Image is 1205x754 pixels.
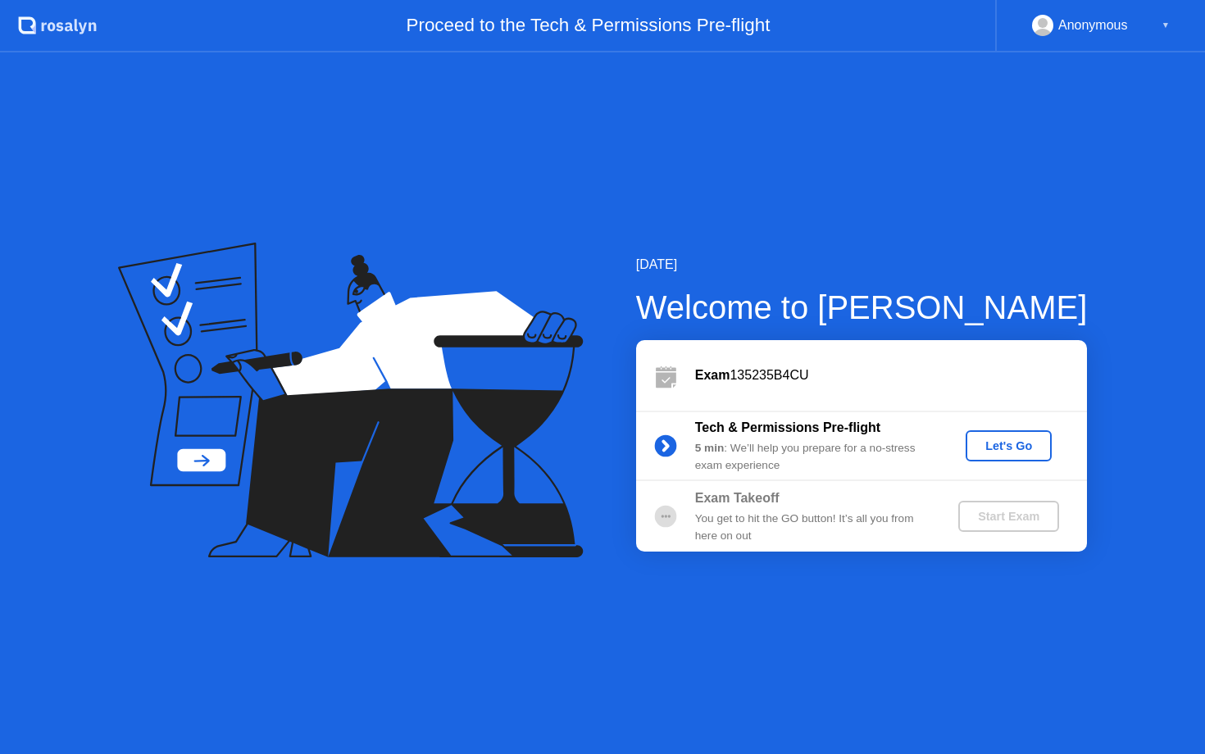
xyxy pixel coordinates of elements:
[695,491,780,505] b: Exam Takeoff
[695,442,725,454] b: 5 min
[1162,15,1170,36] div: ▼
[958,501,1059,532] button: Start Exam
[695,368,730,382] b: Exam
[636,283,1088,332] div: Welcome to [PERSON_NAME]
[965,510,1053,523] div: Start Exam
[695,440,931,474] div: : We’ll help you prepare for a no-stress exam experience
[966,430,1052,461] button: Let's Go
[695,366,1087,385] div: 135235B4CU
[695,420,880,434] b: Tech & Permissions Pre-flight
[972,439,1045,452] div: Let's Go
[695,511,931,544] div: You get to hit the GO button! It’s all you from here on out
[1058,15,1128,36] div: Anonymous
[636,255,1088,275] div: [DATE]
